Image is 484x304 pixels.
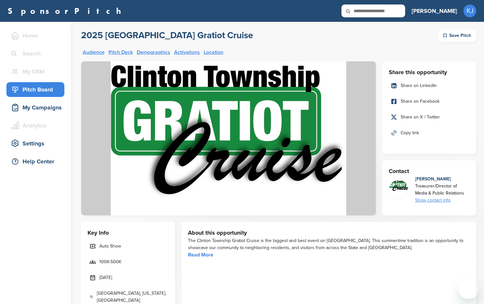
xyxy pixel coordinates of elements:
div: Show contact info [415,197,470,204]
a: My Campaigns [6,100,64,115]
h2: 2025 [GEOGRAPHIC_DATA] Gratiot Cruise [81,30,253,41]
a: Search [6,46,64,61]
span: [DATE] [99,274,112,281]
span: Share on X / Twitter [401,114,440,121]
img: Sponsorpitch & [81,61,376,215]
div: Search [10,48,64,59]
div: Help Center [10,156,64,167]
span: 100K-500K [99,258,121,265]
a: Copy link [389,126,470,140]
a: [PERSON_NAME] [412,4,457,18]
a: Share on Facebook [389,95,470,108]
div: My Campaigns [10,102,64,113]
h3: Key Info [88,228,169,237]
a: Pitch Board [6,82,64,97]
a: SponsorPitch [8,7,125,15]
span: KJ [463,4,476,17]
div: Pitch Board [10,84,64,95]
a: Settings [6,136,64,151]
div: Home [10,30,64,41]
h3: Contact [389,167,470,176]
a: Pitch Deck [108,50,133,55]
a: Share on LinkedIn [389,79,470,92]
a: Read More [188,252,213,258]
div: Save Pitch [438,30,476,42]
h3: Share this opportunity [389,68,470,77]
div: [PERSON_NAME] [415,176,470,183]
div: Treasurer/Director of Media & Public Relations [415,183,470,197]
span: Auto Show [99,243,121,250]
span: Share on LinkedIn [401,82,437,89]
iframe: Button to launch messaging window [458,278,479,299]
span: Copy link [401,129,419,136]
a: 2025 [GEOGRAPHIC_DATA] Gratiot Cruise [81,30,253,42]
a: Location [204,50,223,55]
span: Share on Facebook [401,98,440,105]
img: Black logo [389,180,408,193]
a: Demographics [137,50,170,55]
h3: [PERSON_NAME] [412,6,457,15]
a: Home [6,28,64,43]
a: Activations [174,50,200,55]
a: Share on X / Twitter [389,110,470,124]
a: Audience [83,50,105,55]
a: My CRM [6,64,64,79]
div: Analytics [10,120,64,131]
div: Settings [10,138,64,149]
div: The Clinton Township Gratiot Cruise is the biggest and best event on [GEOGRAPHIC_DATA]. This summ... [188,237,470,251]
span: [GEOGRAPHIC_DATA], [US_STATE], [GEOGRAPHIC_DATA] [97,290,167,304]
a: Analytics [6,118,64,133]
h3: About this opportunity [188,228,470,237]
div: My CRM [10,66,64,77]
a: Help Center [6,154,64,169]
